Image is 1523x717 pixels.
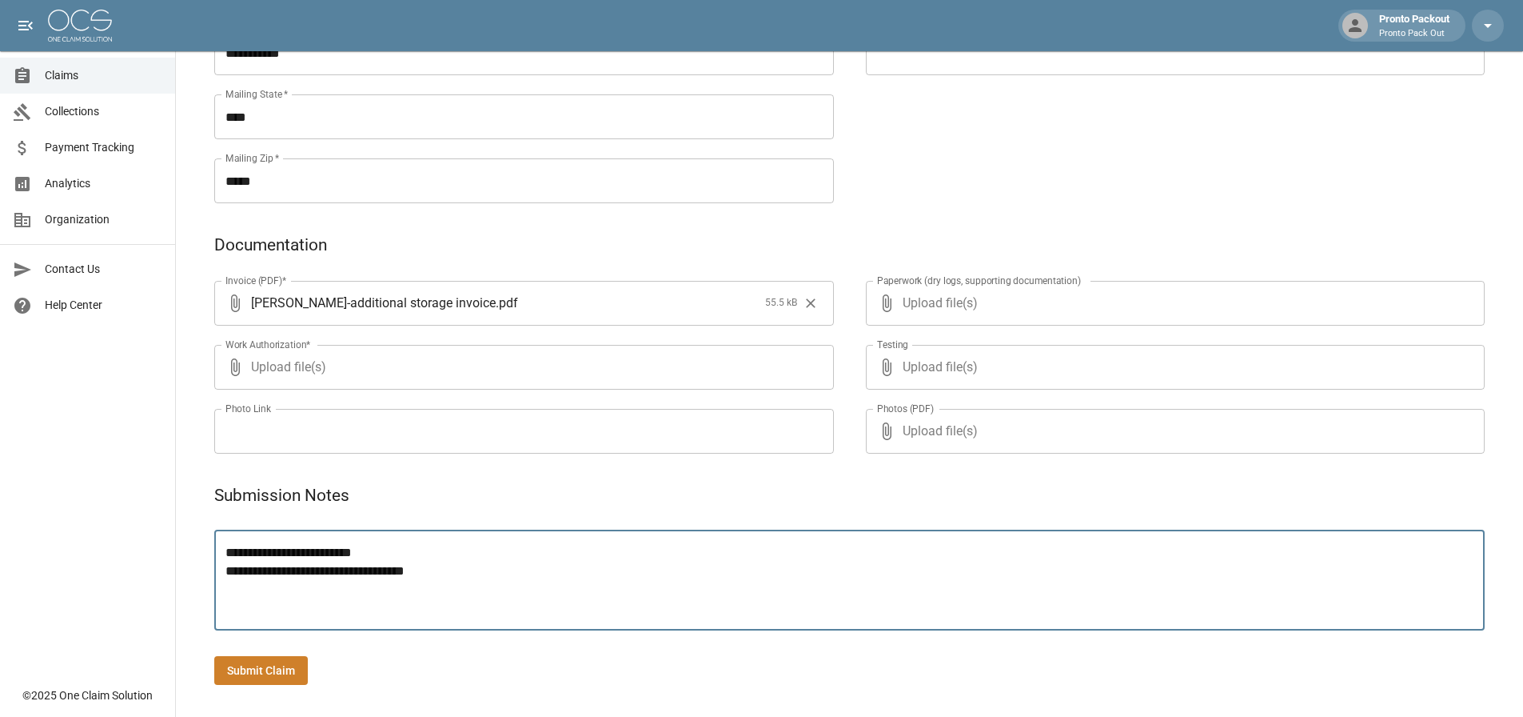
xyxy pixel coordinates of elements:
span: Analytics [45,175,162,192]
label: Mailing Zip [225,151,280,165]
span: Help Center [45,297,162,314]
label: Photo Link [225,402,271,415]
div: Pronto Packout [1373,11,1456,40]
span: Upload file(s) [903,409,1442,454]
label: Invoice (PDF)* [225,274,287,287]
span: Upload file(s) [251,345,791,390]
button: Submit Claim [214,656,308,686]
span: [PERSON_NAME]-additional storage invoice [251,294,496,312]
label: Mailing State [225,87,288,101]
span: Upload file(s) [903,345,1442,390]
label: Paperwork (dry logs, supporting documentation) [877,274,1081,287]
span: Payment Tracking [45,139,162,156]
label: Work Authorization* [225,338,311,351]
span: Claims [45,67,162,84]
span: . pdf [496,294,518,312]
span: 55.5 kB [765,295,797,311]
span: Collections [45,103,162,120]
label: Testing [877,338,908,351]
p: Pronto Pack Out [1379,27,1449,41]
button: open drawer [10,10,42,42]
button: Clear [799,291,823,315]
span: Organization [45,211,162,228]
label: Photos (PDF) [877,402,934,415]
img: ocs-logo-white-transparent.png [48,10,112,42]
span: Contact Us [45,261,162,278]
div: © 2025 One Claim Solution [22,687,153,703]
span: Upload file(s) [903,281,1442,326]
